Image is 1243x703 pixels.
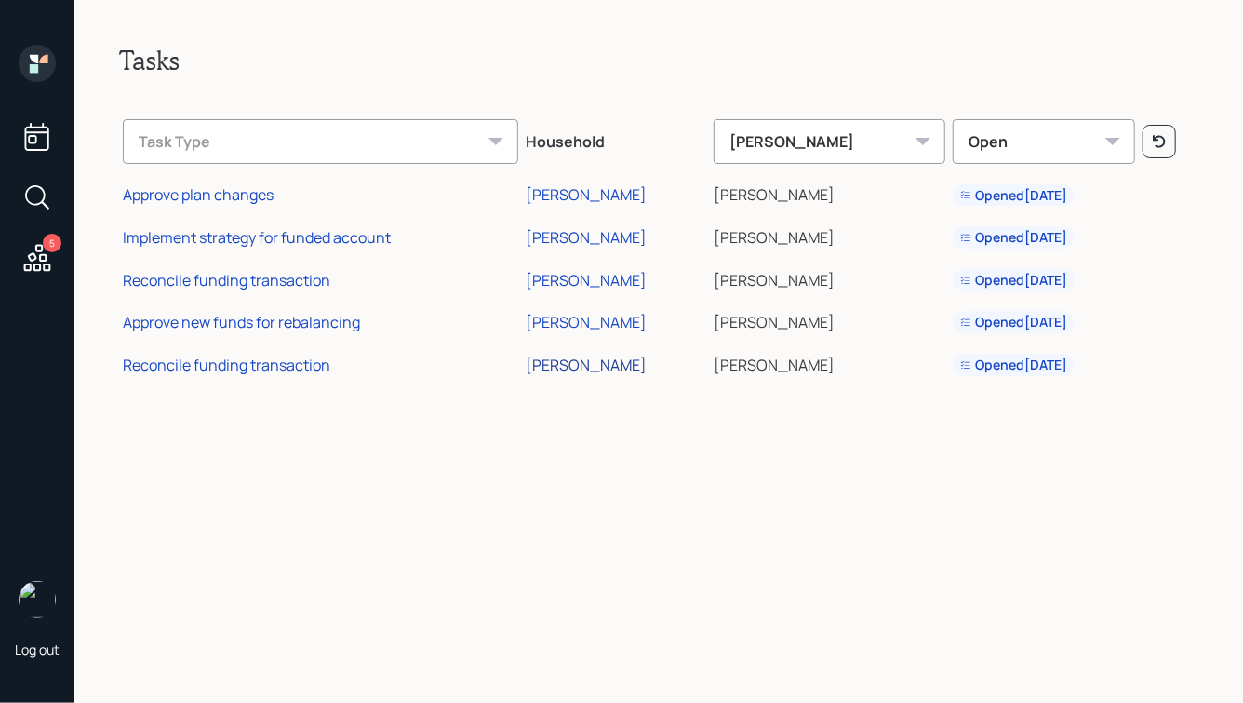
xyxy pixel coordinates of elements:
div: Open [953,119,1134,164]
div: Opened [DATE] [960,186,1067,205]
div: Opened [DATE] [960,313,1067,331]
div: Implement strategy for funded account [123,227,391,248]
div: Approve new funds for rebalancing [123,312,360,332]
img: hunter_neumayer.jpg [19,581,56,618]
div: 5 [43,234,61,252]
h2: Tasks [119,45,1198,76]
th: Household [522,106,710,171]
div: [PERSON_NAME] [526,355,647,375]
td: [PERSON_NAME] [710,171,949,214]
td: [PERSON_NAME] [710,256,949,299]
td: [PERSON_NAME] [710,213,949,256]
div: Reconcile funding transaction [123,355,330,375]
td: [PERSON_NAME] [710,298,949,341]
div: Task Type [123,119,518,164]
div: Approve plan changes [123,184,274,205]
div: Log out [15,641,60,658]
div: [PERSON_NAME] [526,184,647,205]
div: Opened [DATE] [960,271,1067,290]
div: Opened [DATE] [960,356,1067,374]
div: [PERSON_NAME] [526,270,647,291]
div: [PERSON_NAME] [714,119,945,164]
div: Opened [DATE] [960,228,1067,247]
div: [PERSON_NAME] [526,227,647,248]
div: [PERSON_NAME] [526,312,647,332]
td: [PERSON_NAME] [710,341,949,384]
div: Reconcile funding transaction [123,270,330,291]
